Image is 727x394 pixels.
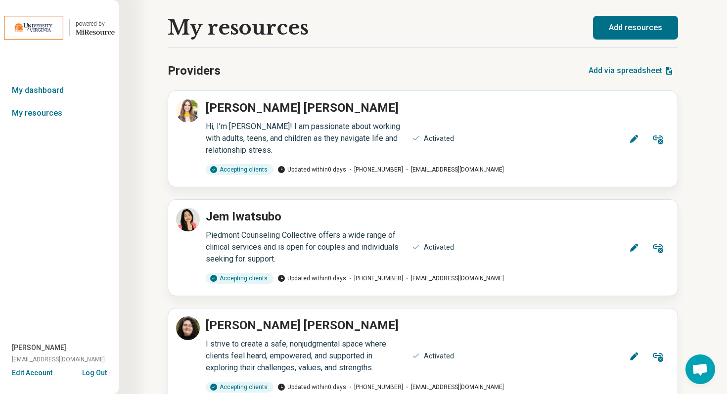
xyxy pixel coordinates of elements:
div: Activated [424,242,454,253]
div: Hi, I’m [PERSON_NAME]! I am passionate about working with adults, teens, and children as they nav... [206,121,406,156]
button: Edit Account [12,368,52,378]
div: Activated [424,133,454,144]
img: University of Virginia [4,16,63,40]
div: Accepting clients [206,164,273,175]
div: Activated [424,351,454,361]
h1: My resources [168,16,309,39]
span: [PHONE_NUMBER] [346,165,403,174]
div: Piedmont Counseling Collective offers a wide range of clinical services and is open for couples a... [206,229,406,265]
div: Open chat [685,354,715,384]
p: [PERSON_NAME] [PERSON_NAME] [206,316,399,334]
span: Updated within 0 days [277,274,346,283]
div: Accepting clients [206,273,273,284]
span: [PERSON_NAME] [12,343,66,353]
div: I strive to create a safe, nonjudgmental space where clients feel heard, empowered, and supported... [206,338,406,374]
span: [EMAIL_ADDRESS][DOMAIN_NAME] [403,274,504,283]
span: [EMAIL_ADDRESS][DOMAIN_NAME] [403,383,504,392]
p: Jem Iwatsubo [206,208,281,225]
button: Add via spreadsheet [585,59,678,83]
h2: Providers [168,62,221,80]
div: Accepting clients [206,382,273,393]
p: [PERSON_NAME] [PERSON_NAME] [206,99,399,117]
span: [EMAIL_ADDRESS][DOMAIN_NAME] [403,165,504,174]
button: Add resources [593,16,678,40]
a: University of Virginiapowered by [4,16,115,40]
span: Updated within 0 days [277,383,346,392]
span: Updated within 0 days [277,165,346,174]
div: powered by [76,19,115,28]
span: [PHONE_NUMBER] [346,274,403,283]
span: [PHONE_NUMBER] [346,383,403,392]
span: [EMAIL_ADDRESS][DOMAIN_NAME] [12,355,105,364]
button: Log Out [82,368,107,376]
